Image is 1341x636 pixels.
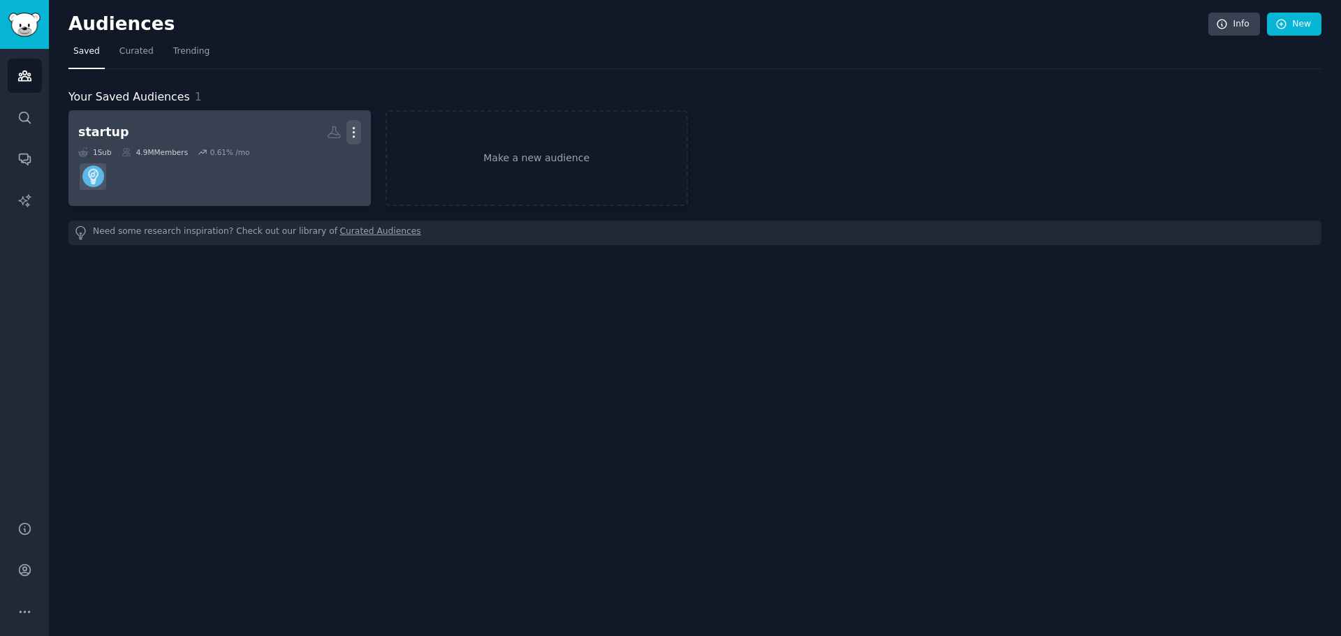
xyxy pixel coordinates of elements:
div: 0.61 % /mo [210,147,250,157]
a: startup1Sub4.9MMembers0.61% /moEntrepreneur [68,110,371,206]
div: 4.9M Members [122,147,188,157]
div: 1 Sub [78,147,112,157]
div: Need some research inspiration? Check out our library of [68,221,1321,245]
h2: Audiences [68,13,1208,36]
a: Info [1208,13,1260,36]
img: Entrepreneur [82,165,104,187]
a: New [1267,13,1321,36]
a: Saved [68,40,105,69]
a: Make a new audience [386,110,688,206]
span: Curated [119,45,154,58]
a: Curated [115,40,159,69]
a: Curated Audiences [340,225,421,240]
span: Saved [73,45,100,58]
img: GummySearch logo [8,13,41,37]
a: Trending [168,40,214,69]
div: startup [78,124,129,141]
span: Trending [173,45,210,58]
span: 1 [195,90,202,103]
span: Your Saved Audiences [68,89,190,106]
